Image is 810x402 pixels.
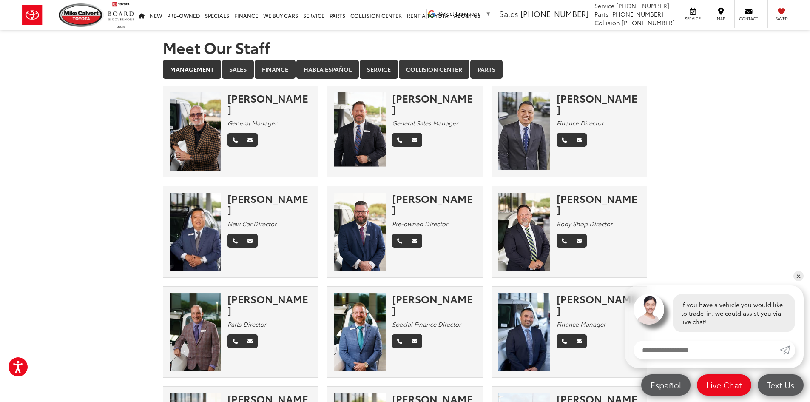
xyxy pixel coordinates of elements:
[557,119,603,127] em: Finance Director
[557,133,572,147] a: Phone
[470,60,503,79] a: Parts
[557,193,641,215] div: [PERSON_NAME]
[392,92,476,115] div: [PERSON_NAME]
[227,220,276,228] em: New Car Director
[594,10,608,18] span: Parts
[227,234,243,248] a: Phone
[296,60,359,79] a: Habla Español
[557,334,572,348] a: Phone
[227,193,312,215] div: [PERSON_NAME]
[763,379,799,390] span: Text Us
[163,39,648,56] h1: Meet Our Staff
[557,220,612,228] em: Body Shop Director
[634,341,780,359] input: Enter your message
[673,294,795,332] div: If you have a vehicle you would like to trade-in, we could assist you via live chat!
[594,1,614,10] span: Service
[392,133,407,147] a: Phone
[334,293,386,371] img: Stephen Lee
[242,234,258,248] a: Email
[622,18,675,27] span: [PHONE_NUMBER]
[641,374,691,396] a: Español
[222,60,254,79] a: Sales
[407,133,422,147] a: Email
[407,334,422,348] a: Email
[392,234,407,248] a: Phone
[392,119,458,127] em: General Sales Manager
[557,92,641,115] div: [PERSON_NAME]
[702,379,746,390] span: Live Chat
[557,320,605,328] em: Finance Manager
[255,60,296,79] a: Finance
[227,293,312,316] div: [PERSON_NAME]
[392,220,448,228] em: Pre-owned Director
[646,379,685,390] span: Español
[227,334,243,348] a: Phone
[571,133,587,147] a: Email
[486,11,491,17] span: ▼
[594,18,620,27] span: Collision
[520,8,588,19] span: [PHONE_NUMBER]
[739,16,758,21] span: Contact
[227,133,243,147] a: Phone
[634,294,664,325] img: Agent profile photo
[557,293,641,316] div: [PERSON_NAME]
[499,8,518,19] span: Sales
[557,234,572,248] a: Phone
[498,293,550,371] img: David Tep
[780,341,795,359] a: Submit
[334,92,386,171] img: Ronny Haring
[242,133,258,147] a: Email
[227,92,312,115] div: [PERSON_NAME]
[498,92,550,170] img: Adam Nguyen
[697,374,751,396] a: Live Chat
[616,1,669,10] span: [PHONE_NUMBER]
[571,334,587,348] a: Email
[610,10,663,18] span: [PHONE_NUMBER]
[392,193,476,215] div: [PERSON_NAME]
[227,119,277,127] em: General Manager
[59,3,104,27] img: Mike Calvert Toyota
[772,16,791,21] span: Saved
[498,193,550,271] img: Chuck Baldridge
[227,320,266,328] em: Parts Director
[163,60,648,80] div: Department Tabs
[163,60,221,79] a: Management
[392,334,407,348] a: Phone
[334,193,386,271] img: Wesley Worton
[170,92,222,171] img: Mike Gorbet
[711,16,730,21] span: Map
[758,374,804,396] a: Text Us
[242,334,258,348] a: Email
[683,16,702,21] span: Service
[407,234,422,248] a: Email
[399,60,469,79] a: Collision Center
[360,60,398,79] a: Service
[571,234,587,248] a: Email
[392,320,461,328] em: Special Finance Director
[170,193,222,271] img: Ed Yi
[170,293,222,371] img: Robert Fabian
[392,293,476,316] div: [PERSON_NAME]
